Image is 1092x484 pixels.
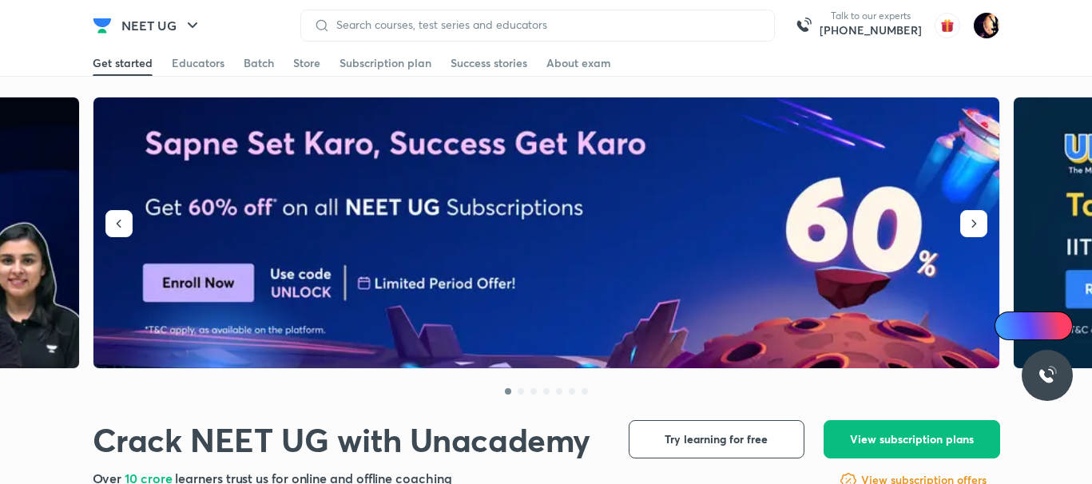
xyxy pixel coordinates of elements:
a: Educators [172,50,224,76]
p: Talk to our experts [820,10,922,22]
img: Icon [1004,319,1017,332]
a: Batch [244,50,274,76]
span: Try learning for free [665,431,768,447]
a: Success stories [451,50,527,76]
div: Success stories [451,55,527,71]
img: Mayank Singh [973,12,1000,39]
img: avatar [935,13,960,38]
img: Company Logo [93,16,112,35]
div: Get started [93,55,153,71]
span: Ai Doubts [1021,319,1063,332]
img: ttu [1038,366,1057,385]
button: Try learning for free [629,420,804,458]
button: View subscription plans [824,420,1000,458]
a: Ai Doubts [995,311,1073,340]
a: About exam [546,50,611,76]
div: Store [293,55,320,71]
a: Get started [93,50,153,76]
a: [PHONE_NUMBER] [820,22,922,38]
h1: Crack NEET UG with Unacademy [93,420,591,459]
a: Store [293,50,320,76]
div: Batch [244,55,274,71]
div: About exam [546,55,611,71]
button: NEET UG [112,10,212,42]
img: call-us [788,10,820,42]
div: Educators [172,55,224,71]
div: Subscription plan [340,55,431,71]
a: Subscription plan [340,50,431,76]
input: Search courses, test series and educators [330,18,761,31]
span: View subscription plans [850,431,974,447]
